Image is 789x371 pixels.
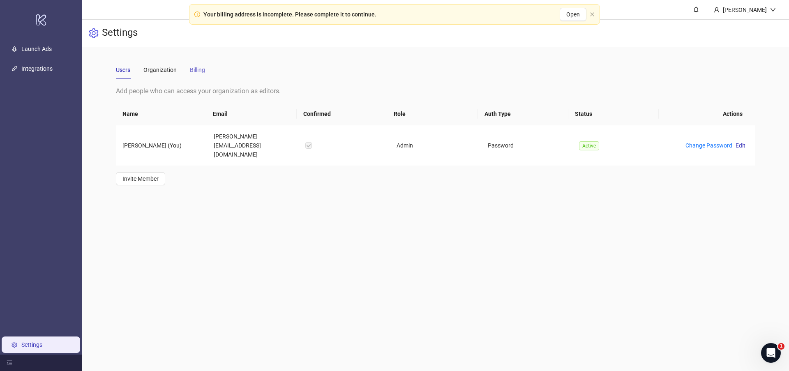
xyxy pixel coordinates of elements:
a: Launch Ads [21,46,52,52]
span: user [714,7,720,13]
span: exclamation-circle [194,12,200,17]
th: Role [387,103,478,125]
th: Status [568,103,659,125]
button: Open [560,8,586,21]
a: Settings [21,341,42,348]
button: Edit [732,141,749,150]
span: setting [89,28,99,38]
td: [PERSON_NAME][EMAIL_ADDRESS][DOMAIN_NAME] [207,125,298,166]
td: Admin [390,125,481,166]
div: Users [116,65,130,74]
span: Invite Member [122,175,159,182]
th: Email [206,103,297,125]
th: Confirmed [297,103,387,125]
a: Change Password [685,142,732,149]
span: bell [693,7,699,12]
div: Add people who can access your organization as editors. [116,86,755,96]
span: 1 [778,343,784,350]
div: Billing [190,65,205,74]
button: Invite Member [116,172,165,185]
span: Edit [736,142,745,149]
span: Active [579,141,599,150]
td: [PERSON_NAME] (You) [116,125,207,166]
span: menu-fold [7,360,12,366]
div: Organization [143,65,177,74]
h3: Settings [102,26,138,40]
div: [PERSON_NAME] [720,5,770,14]
td: Password [481,125,572,166]
iframe: Intercom live chat [761,343,781,363]
th: Actions [659,103,749,125]
th: Auth Type [478,103,568,125]
span: down [770,7,776,13]
button: close [590,12,595,17]
th: Name [116,103,206,125]
div: Your billing address is incomplete. Please complete it to continue. [203,10,376,19]
span: Open [566,11,580,18]
a: Integrations [21,65,53,72]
